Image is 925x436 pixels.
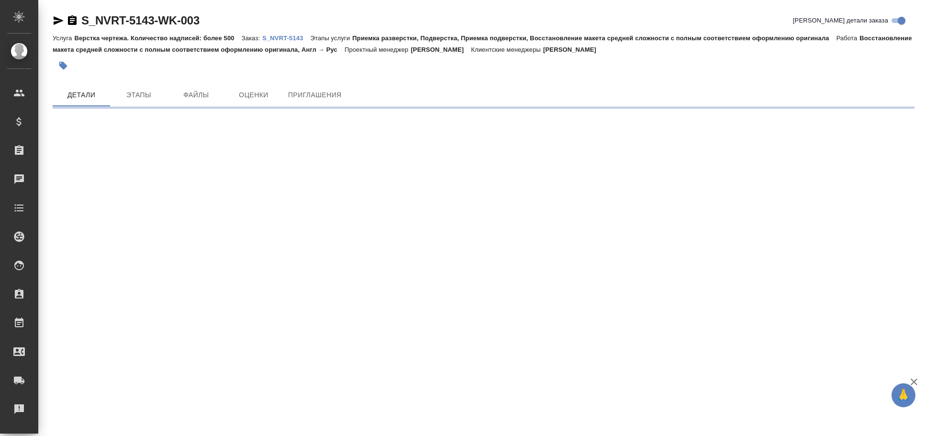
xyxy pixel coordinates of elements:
[67,15,78,26] button: Скопировать ссылку
[58,89,104,101] span: Детали
[892,383,915,407] button: 🙏
[53,15,64,26] button: Скопировать ссылку для ЯМессенджера
[411,46,471,53] p: [PERSON_NAME]
[311,34,353,42] p: Этапы услуги
[53,34,74,42] p: Услуга
[836,34,860,42] p: Работа
[288,89,342,101] span: Приглашения
[173,89,219,101] span: Файлы
[543,46,603,53] p: [PERSON_NAME]
[231,89,277,101] span: Оценки
[116,89,162,101] span: Этапы
[471,46,543,53] p: Клиентские менеджеры
[345,46,411,53] p: Проектный менеджер
[242,34,262,42] p: Заказ:
[53,55,74,76] button: Добавить тэг
[352,34,836,42] p: Приемка разверстки, Подверстка, Приемка подверстки, Восстановление макета средней сложности с пол...
[81,14,200,27] a: S_NVRT-5143-WK-003
[793,16,888,25] span: [PERSON_NAME] детали заказа
[74,34,241,42] p: Верстка чертежа. Количество надписей: более 500
[262,34,310,42] a: S_NVRT-5143
[895,385,912,405] span: 🙏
